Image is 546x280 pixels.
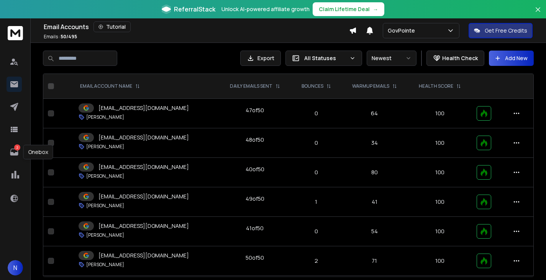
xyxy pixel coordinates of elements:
[296,198,336,206] p: 1
[98,222,189,230] p: [EMAIL_ADDRESS][DOMAIN_NAME]
[98,104,189,112] p: [EMAIL_ADDRESS][DOMAIN_NAME]
[8,260,23,275] button: N
[408,246,472,276] td: 100
[408,187,472,217] td: 100
[341,128,408,158] td: 34
[352,83,389,89] p: WARMUP EMAILS
[533,5,543,23] button: Close banner
[296,257,336,265] p: 2
[86,144,124,150] p: [PERSON_NAME]
[246,136,264,144] div: 48 of 50
[86,232,124,238] p: [PERSON_NAME]
[98,163,189,171] p: [EMAIL_ADDRESS][DOMAIN_NAME]
[341,246,408,276] td: 71
[296,228,336,235] p: 0
[80,83,140,89] div: EMAIL ACCOUNT NAME
[442,54,478,62] p: Health Check
[489,51,534,66] button: Add New
[304,54,346,62] p: All Statuses
[246,106,264,114] div: 47 of 50
[86,203,124,209] p: [PERSON_NAME]
[373,5,378,13] span: →
[408,217,472,246] td: 100
[98,134,189,141] p: [EMAIL_ADDRESS][DOMAIN_NAME]
[341,217,408,246] td: 54
[313,2,384,16] button: Claim Lifetime Deal→
[44,21,349,32] div: Email Accounts
[426,51,484,66] button: Health Check
[98,193,189,200] p: [EMAIL_ADDRESS][DOMAIN_NAME]
[341,99,408,128] td: 64
[246,165,264,173] div: 40 of 50
[419,83,453,89] p: HEALTH SCORE
[221,5,310,13] p: Unlock AI-powered affiliate growth
[86,114,124,120] p: [PERSON_NAME]
[93,21,131,32] button: Tutorial
[341,187,408,217] td: 41
[408,128,472,158] td: 100
[240,51,281,66] button: Export
[302,83,323,89] p: BOUNCES
[469,23,533,38] button: Get Free Credits
[296,110,336,117] p: 0
[23,145,53,159] div: Onebox
[14,144,20,151] p: 2
[246,254,264,262] div: 50 of 50
[44,34,77,40] p: Emails :
[98,252,189,259] p: [EMAIL_ADDRESS][DOMAIN_NAME]
[408,99,472,128] td: 100
[246,224,264,232] div: 41 of 50
[86,262,124,268] p: [PERSON_NAME]
[367,51,416,66] button: Newest
[7,144,22,160] a: 2
[485,27,527,34] p: Get Free Credits
[341,158,408,187] td: 80
[230,83,272,89] p: DAILY EMAILS SENT
[408,158,472,187] td: 100
[296,139,336,147] p: 0
[61,33,77,40] span: 50 / 495
[388,27,418,34] p: GovPointe
[246,195,264,203] div: 49 of 50
[296,169,336,176] p: 0
[86,173,124,179] p: [PERSON_NAME]
[174,5,215,14] span: ReferralStack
